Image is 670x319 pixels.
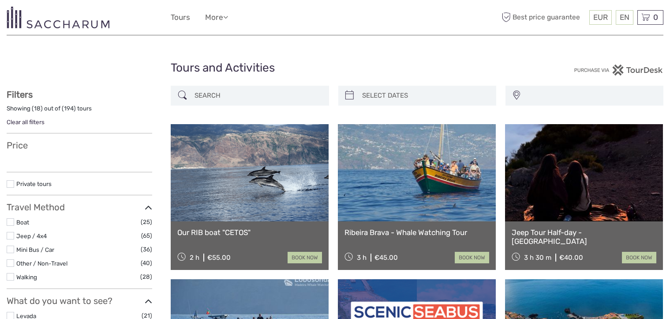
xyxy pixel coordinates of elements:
span: (65) [141,231,152,241]
div: €45.00 [374,254,398,262]
a: Clear all filters [7,118,45,125]
span: 3 h 30 m [524,254,551,262]
span: (28) [140,272,152,282]
a: More [205,11,228,24]
label: 194 [64,104,74,113]
span: 2 h [190,254,199,262]
a: Our RIB boat "CETOS" [177,228,322,237]
a: book now [288,252,322,263]
a: Ribeira Brava - Whale Watching Tour [344,228,489,237]
span: EUR [593,13,608,22]
label: 18 [34,104,41,113]
span: (25) [141,217,152,227]
a: Tours [171,11,190,24]
div: €55.00 [207,254,231,262]
img: 3281-7c2c6769-d4eb-44b0-bed6-48b5ed3f104e_logo_small.png [7,7,109,28]
h3: Travel Method [7,202,152,213]
h1: Tours and Activities [171,61,499,75]
span: Best price guarantee [499,10,587,25]
a: book now [455,252,489,263]
a: Other / Non-Travel [16,260,67,267]
strong: Filters [7,89,33,100]
h3: Price [7,140,152,151]
span: (36) [141,244,152,254]
div: Showing ( ) out of ( ) tours [7,104,152,118]
span: (40) [141,258,152,268]
a: Boat [16,219,29,226]
img: PurchaseViaTourDesk.png [574,65,663,76]
h3: What do you want to see? [7,296,152,306]
span: 0 [652,13,659,22]
a: book now [622,252,656,263]
div: EN [616,10,633,25]
a: Private tours [16,180,52,187]
div: €40.00 [559,254,583,262]
input: SEARCH [191,88,324,103]
a: Mini Bus / Car [16,246,54,253]
input: SELECT DATES [359,88,492,103]
span: 3 h [357,254,367,262]
a: Jeep / 4x4 [16,232,47,239]
a: Jeep Tour Half-day - [GEOGRAPHIC_DATA] [512,228,656,246]
a: Walking [16,273,37,281]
